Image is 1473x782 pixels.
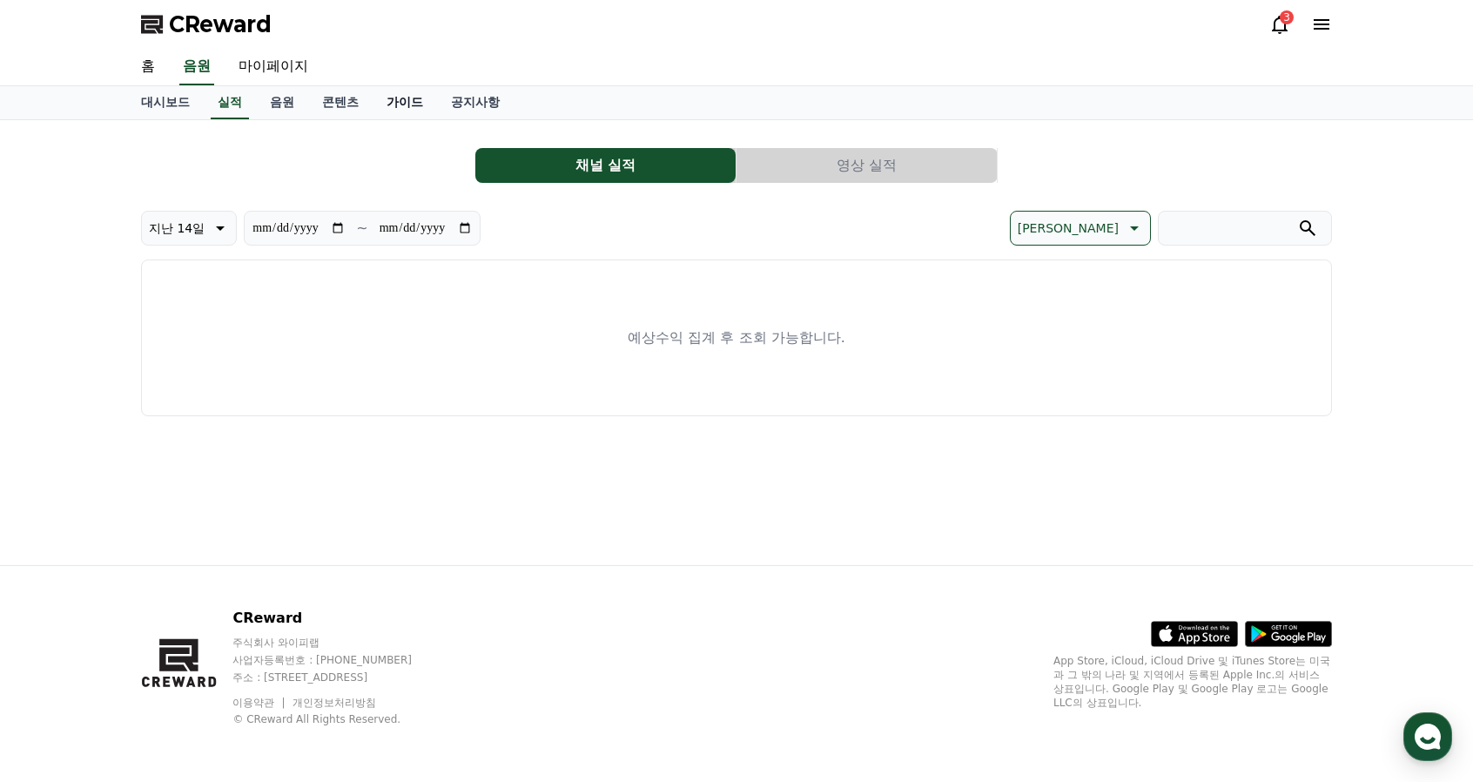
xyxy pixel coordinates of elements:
[211,86,249,119] a: 실적
[256,86,308,119] a: 음원
[5,552,115,596] a: 홈
[232,671,445,684] p: 주소 : [STREET_ADDRESS]
[437,86,514,119] a: 공지사항
[736,148,998,183] a: 영상 실적
[1018,216,1119,240] p: [PERSON_NAME]
[127,86,204,119] a: 대시보드
[1269,14,1290,35] a: 3
[232,636,445,650] p: 주식회사 와이피랩
[293,697,376,709] a: 개인정보처리방침
[232,608,445,629] p: CReward
[232,712,445,726] p: © CReward All Rights Reserved.
[169,10,272,38] span: CReward
[269,578,290,592] span: 설정
[179,49,214,85] a: 음원
[373,86,437,119] a: 가이드
[55,578,65,592] span: 홈
[232,653,445,667] p: 사업자등록번호 : [PHONE_NUMBER]
[1053,654,1332,710] p: App Store, iCloud, iCloud Drive 및 iTunes Store는 미국과 그 밖의 나라 및 지역에서 등록된 Apple Inc.의 서비스 상표입니다. Goo...
[225,49,322,85] a: 마이페이지
[475,148,736,183] a: 채널 실적
[1280,10,1294,24] div: 3
[736,148,997,183] button: 영상 실적
[127,49,169,85] a: 홈
[308,86,373,119] a: 콘텐츠
[149,216,205,240] p: 지난 14일
[628,327,844,348] p: 예상수익 집계 후 조회 가능합니다.
[1010,211,1151,246] button: [PERSON_NAME]
[475,148,736,183] button: 채널 실적
[141,10,272,38] a: CReward
[115,552,225,596] a: 대화
[232,697,287,709] a: 이용약관
[159,579,180,593] span: 대화
[356,218,367,239] p: ~
[141,211,237,246] button: 지난 14일
[225,552,334,596] a: 설정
